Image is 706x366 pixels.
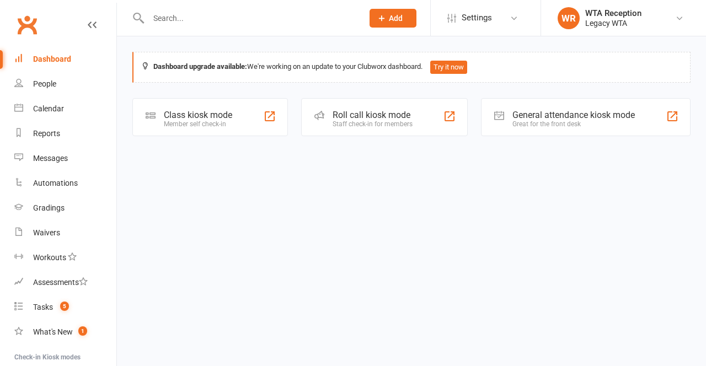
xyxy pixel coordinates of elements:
div: WTA Reception [585,8,641,18]
div: Waivers [33,228,60,237]
span: 5 [60,302,69,311]
a: Tasks 5 [14,295,116,320]
div: People [33,79,56,88]
div: Gradings [33,203,65,212]
a: Messages [14,146,116,171]
div: Member self check-in [164,120,232,128]
a: What's New1 [14,320,116,345]
div: Automations [33,179,78,187]
div: Dashboard [33,55,71,63]
span: Settings [462,6,492,30]
div: Reports [33,129,60,138]
a: Reports [14,121,116,146]
a: Automations [14,171,116,196]
button: Try it now [430,61,467,74]
a: Assessments [14,270,116,295]
div: Assessments [33,278,88,287]
div: Great for the front desk [512,120,635,128]
div: Roll call kiosk mode [333,110,413,120]
div: Calendar [33,104,64,113]
a: Calendar [14,96,116,121]
div: Class kiosk mode [164,110,232,120]
div: Messages [33,154,68,163]
span: 1 [78,326,87,336]
a: Clubworx [13,11,41,39]
div: Staff check-in for members [333,120,413,128]
strong: Dashboard upgrade available: [153,62,247,71]
a: Gradings [14,196,116,220]
div: Workouts [33,253,66,262]
a: Waivers [14,220,116,245]
a: Workouts [14,245,116,270]
div: General attendance kiosk mode [512,110,635,120]
input: Search... [145,10,355,26]
a: Dashboard [14,47,116,72]
div: Tasks [33,303,53,311]
div: We're working on an update to your Clubworx dashboard. [132,52,691,83]
span: Add [389,14,403,23]
div: WR [558,7,580,29]
div: What's New [33,327,73,336]
button: Add [370,9,416,28]
div: Legacy WTA [585,18,641,28]
a: People [14,72,116,96]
